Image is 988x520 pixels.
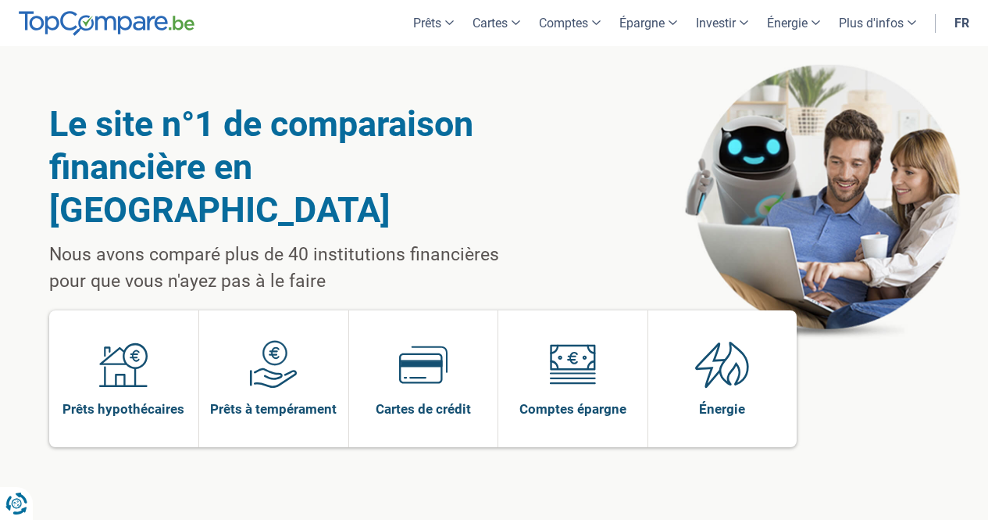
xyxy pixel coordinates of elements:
img: Prêts hypothécaires [99,340,148,389]
span: Cartes de crédit [376,400,471,418]
span: Énergie [699,400,745,418]
a: Prêts à tempérament Prêts à tempérament [199,310,348,447]
a: Énergie Énergie [648,310,797,447]
img: Cartes de crédit [399,340,448,389]
img: TopCompare [19,11,194,36]
h1: Le site n°1 de comparaison financière en [GEOGRAPHIC_DATA] [49,102,539,231]
img: Prêts à tempérament [249,340,298,389]
span: Prêts à tempérament [210,400,337,418]
p: Nous avons comparé plus de 40 institutions financières pour que vous n'ayez pas à le faire [49,242,539,295]
img: Énergie [695,340,750,389]
span: Prêts hypothécaires [62,400,184,418]
a: Comptes épargne Comptes épargne [498,310,647,447]
a: Prêts hypothécaires Prêts hypothécaires [49,310,199,447]
img: Comptes épargne [548,340,597,389]
a: Cartes de crédit Cartes de crédit [349,310,498,447]
span: Comptes épargne [519,400,626,418]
